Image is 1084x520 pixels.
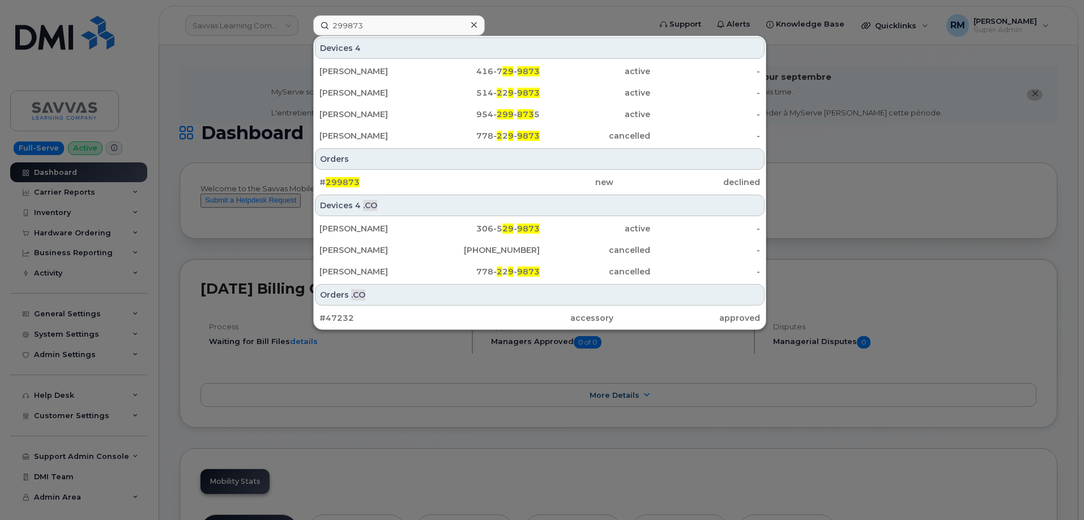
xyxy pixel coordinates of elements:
[650,109,761,120] div: -
[517,66,540,76] span: 9873
[497,88,502,98] span: 2
[540,266,650,277] div: cancelled
[319,109,430,120] div: [PERSON_NAME]
[466,177,613,188] div: new
[540,244,650,256] div: cancelled
[315,37,765,59] div: Devices
[319,223,430,234] div: [PERSON_NAME]
[430,266,540,277] div: 778- 2 -
[430,87,540,98] div: 514- 2 -
[315,308,765,328] a: #47232accessoryapproved
[315,104,765,124] a: [PERSON_NAME]954-299-8735active-
[430,109,540,120] div: 954- - 5
[315,83,765,103] a: [PERSON_NAME]514-229-9873active-
[319,66,430,77] div: [PERSON_NAME]
[540,109,650,120] div: active
[363,200,377,211] span: .CO
[650,87,761,98] div: -
[613,312,760,324] div: approved
[650,66,761,77] div: -
[355,200,361,211] span: 4
[517,88,540,98] span: 9873
[508,88,514,98] span: 9
[502,224,514,234] span: 29
[315,261,765,282] a: [PERSON_NAME]778-229-9873cancelled-
[497,109,514,119] span: 299
[650,130,761,141] div: -
[508,131,514,141] span: 9
[613,177,760,188] div: declined
[315,240,765,260] a: [PERSON_NAME][PHONE_NUMBER]cancelled-
[540,223,650,234] div: active
[497,267,502,277] span: 2
[466,312,613,324] div: accessory
[319,312,466,324] div: #47232
[319,177,466,188] div: #
[319,130,430,141] div: [PERSON_NAME]
[315,126,765,146] a: [PERSON_NAME]778-229-9873cancelled-
[315,148,765,170] div: Orders
[650,266,761,277] div: -
[540,130,650,141] div: cancelled
[540,66,650,77] div: active
[430,66,540,77] div: 416-7 -
[517,131,540,141] span: 9873
[319,244,430,256] div: [PERSON_NAME]
[502,66,514,76] span: 29
[355,42,361,54] span: 4
[497,131,502,141] span: 2
[508,267,514,277] span: 9
[540,87,650,98] div: active
[430,223,540,234] div: 306-5 -
[319,266,430,277] div: [PERSON_NAME]
[315,61,765,81] a: [PERSON_NAME]416-729-9873active-
[517,224,540,234] span: 9873
[517,267,540,277] span: 9873
[517,109,534,119] span: 873
[430,130,540,141] div: 778- 2 -
[315,172,765,192] a: #299873newdeclined
[315,195,765,216] div: Devices
[319,87,430,98] div: [PERSON_NAME]
[430,244,540,256] div: [PHONE_NUMBER]
[650,244,761,256] div: -
[1035,471,1076,512] iframe: Messenger Launcher
[326,177,360,187] span: 299873
[351,289,365,300] span: .CO
[650,223,761,234] div: -
[315,218,765,239] a: [PERSON_NAME]306-529-9873active-
[315,284,765,306] div: Orders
